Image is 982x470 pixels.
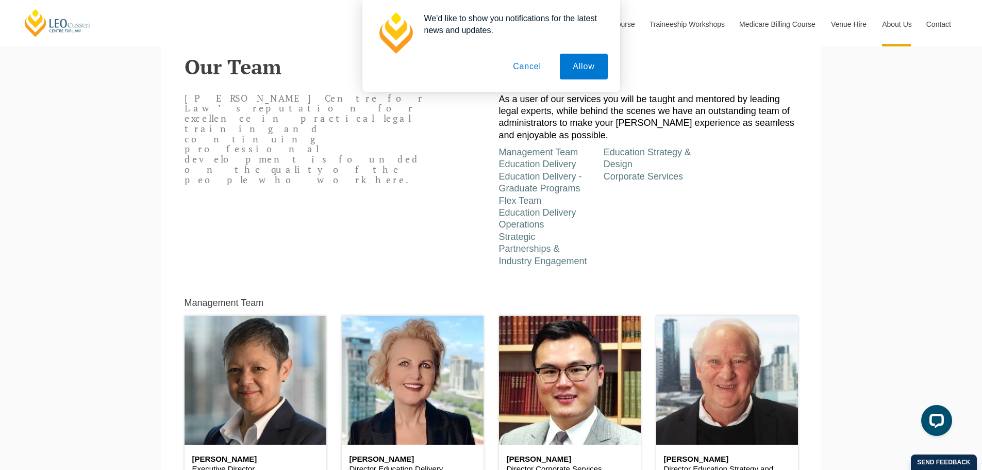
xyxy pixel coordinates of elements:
h6: [PERSON_NAME] [507,455,633,464]
iframe: LiveChat chat widget [913,401,956,444]
h6: [PERSON_NAME] [192,455,319,464]
a: Education Delivery [499,159,576,169]
p: [PERSON_NAME] Centre for Law’s reputation for excellence in practical legal training and continui... [185,93,431,185]
button: Allow [560,54,607,79]
a: Education Delivery Operations [499,207,576,230]
h5: Management Team [185,298,264,309]
a: Corporate Services [604,171,683,182]
a: Education Strategy & Design [604,147,691,169]
div: We'd like to show you notifications for the latest news and updates. [416,12,608,36]
a: Strategic Partnerships & Industry Engagement [499,232,587,266]
button: Cancel [500,54,554,79]
img: notification icon [375,12,416,54]
a: Education Delivery - Graduate Programs [499,171,582,193]
p: As a user of our services you will be taught and mentored by leading legal experts, while behind ... [499,93,798,142]
a: Flex Team [499,196,542,206]
h6: [PERSON_NAME] [349,455,476,464]
a: Management Team [499,147,578,157]
h6: [PERSON_NAME] [664,455,790,464]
